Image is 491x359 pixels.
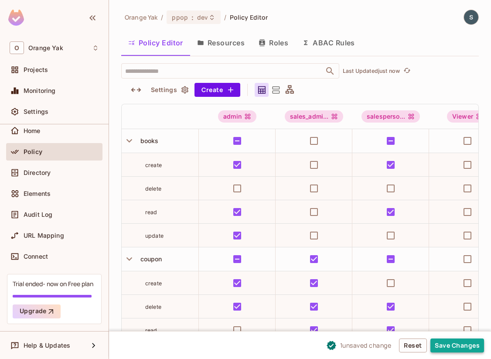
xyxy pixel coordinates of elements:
[230,13,268,21] span: Policy Editor
[402,66,412,76] button: refresh
[145,280,162,287] span: create
[28,44,63,51] span: Workspace: Orange Yak
[8,10,24,26] img: SReyMgAAAABJRU5ErkJggg==
[24,232,64,239] span: URL Mapping
[125,13,157,21] span: the active workspace
[24,108,48,115] span: Settings
[252,32,295,54] button: Roles
[172,13,188,21] span: ppop
[324,65,336,77] button: Open
[340,341,392,350] span: 1 unsaved change
[161,13,163,21] li: /
[447,110,488,123] div: Viewer
[403,67,411,75] span: refresh
[361,110,420,123] span: salesperson
[24,190,51,197] span: Elements
[13,304,61,318] button: Upgrade
[24,127,41,134] span: Home
[10,41,24,54] span: O
[224,13,226,21] li: /
[194,83,240,97] button: Create
[147,83,191,97] button: Settings
[13,280,93,288] div: Trial ended- now on Free plan
[285,110,344,123] span: sales_admin
[145,232,164,239] span: update
[137,137,159,144] span: books
[145,162,162,168] span: create
[137,255,162,263] span: coupon
[430,338,484,352] button: Save Changes
[121,32,190,54] button: Policy Editor
[190,32,252,54] button: Resources
[145,209,157,215] span: read
[343,68,400,75] p: Last Updated just now
[399,338,427,352] button: Reset
[285,110,344,123] div: sales_admi...
[295,32,362,54] button: ABAC Rules
[24,148,42,155] span: Policy
[145,185,161,192] span: delete
[24,211,52,218] span: Audit Log
[464,10,478,24] img: shuvyankor@gmail.com
[361,110,420,123] div: salesperso...
[400,66,412,76] span: Refresh is not available in edit mode.
[24,66,48,73] span: Projects
[24,342,70,349] span: Help & Updates
[145,327,157,334] span: read
[218,110,256,123] div: admin
[145,304,161,310] span: delete
[24,253,48,260] span: Connect
[197,13,208,21] span: dev
[191,14,194,21] span: :
[24,87,56,94] span: Monitoring
[24,169,51,176] span: Directory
